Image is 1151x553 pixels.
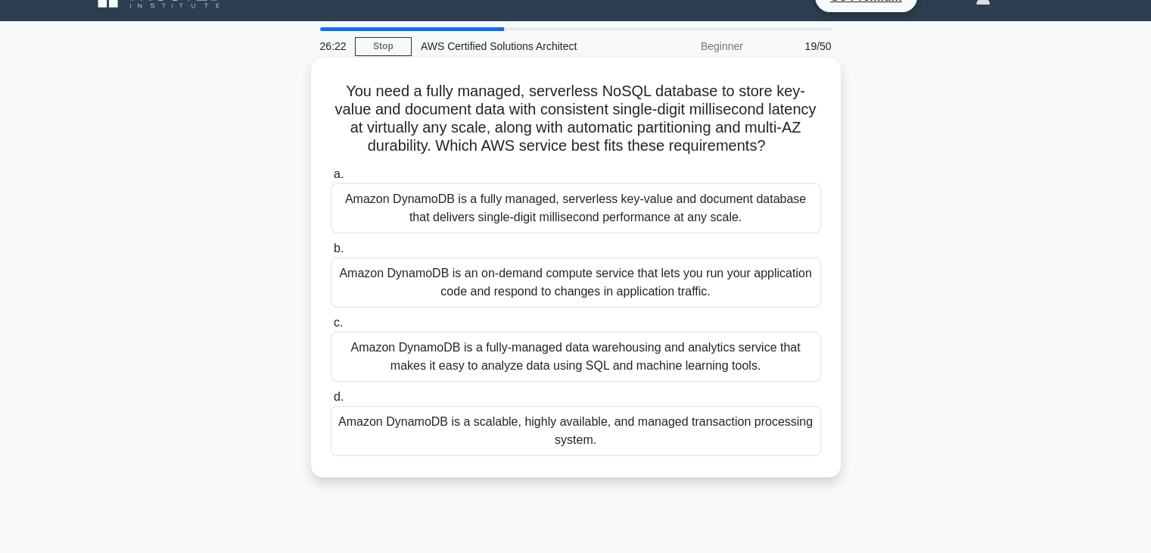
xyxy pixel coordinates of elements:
[331,406,821,456] div: Amazon DynamoDB is a scalable, highly available, and managed transaction processing system.
[620,31,752,61] div: Beginner
[311,31,355,61] div: 26:22
[331,183,821,233] div: Amazon DynamoDB is a fully managed, serverless key-value and document database that delivers sing...
[334,390,344,403] span: d.
[331,258,821,308] div: Amazon DynamoDB is an on-demand compute service that lets you run your application code and respo...
[334,316,343,329] span: c.
[412,31,620,61] div: AWS Certified Solutions Architect
[355,37,412,56] a: Stop
[334,242,344,255] span: b.
[334,167,344,180] span: a.
[752,31,841,61] div: 19/50
[329,82,823,156] h5: You need a fully managed, serverless NoSQL database to store key-value and document data with con...
[331,332,821,382] div: Amazon DynamoDB is a fully-managed data warehousing and analytics service that makes it easy to a...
